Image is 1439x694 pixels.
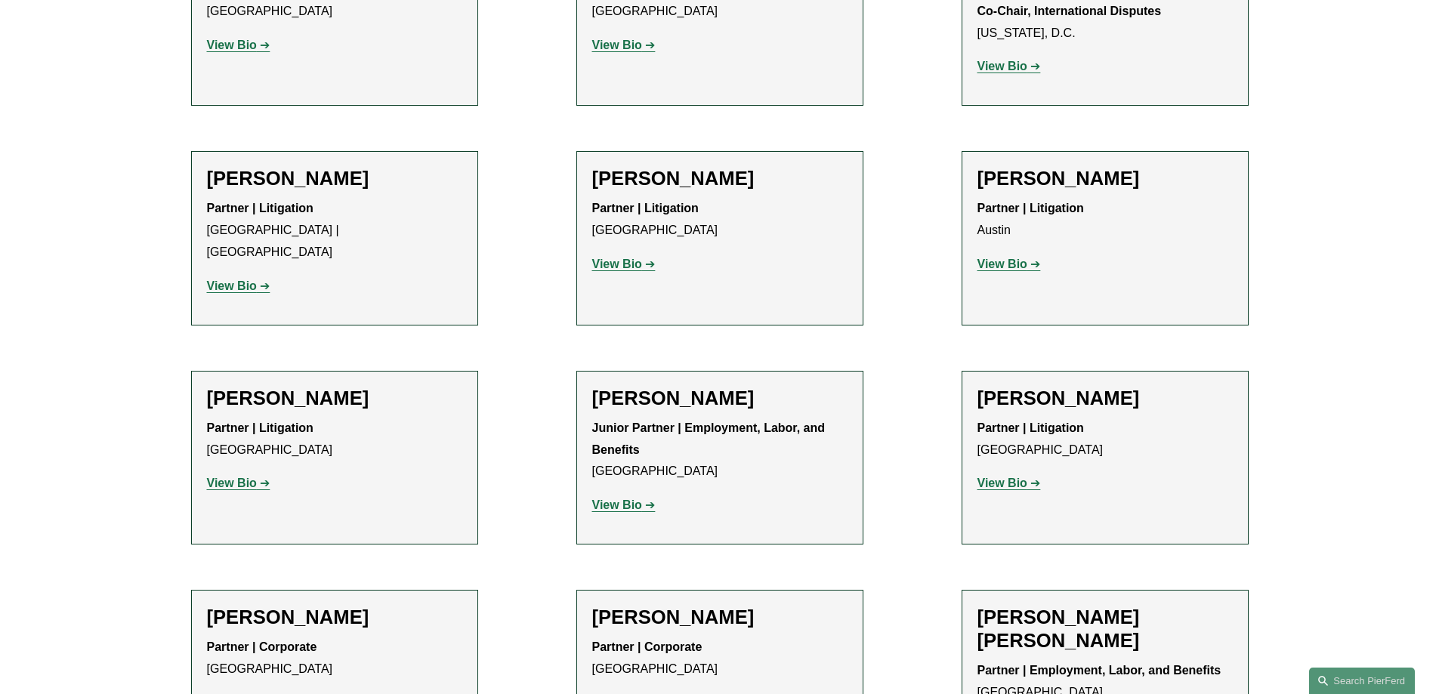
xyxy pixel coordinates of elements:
[592,606,848,629] h2: [PERSON_NAME]
[592,421,829,456] strong: Junior Partner | Employment, Labor, and Benefits
[592,258,656,270] a: View Bio
[977,198,1233,242] p: Austin
[592,498,656,511] a: View Bio
[207,387,462,410] h2: [PERSON_NAME]
[207,606,462,629] h2: [PERSON_NAME]
[592,387,848,410] h2: [PERSON_NAME]
[977,421,1084,434] strong: Partner | Litigation
[592,418,848,483] p: [GEOGRAPHIC_DATA]
[207,202,313,214] strong: Partner | Litigation
[207,477,270,489] a: View Bio
[207,39,257,51] strong: View Bio
[207,279,270,292] a: View Bio
[977,606,1233,652] h2: [PERSON_NAME] [PERSON_NAME]
[207,637,462,680] p: [GEOGRAPHIC_DATA]
[592,202,699,214] strong: Partner | Litigation
[592,640,703,653] strong: Partner | Corporate
[977,258,1041,270] a: View Bio
[207,640,317,653] strong: Partner | Corporate
[592,39,656,51] a: View Bio
[977,418,1233,461] p: [GEOGRAPHIC_DATA]
[977,258,1027,270] strong: View Bio
[207,418,462,461] p: [GEOGRAPHIC_DATA]
[592,167,848,190] h2: [PERSON_NAME]
[977,477,1027,489] strong: View Bio
[592,498,642,511] strong: View Bio
[207,477,257,489] strong: View Bio
[592,39,642,51] strong: View Bio
[207,167,462,190] h2: [PERSON_NAME]
[592,637,848,680] p: [GEOGRAPHIC_DATA]
[207,279,257,292] strong: View Bio
[207,421,313,434] strong: Partner | Litigation
[977,387,1233,410] h2: [PERSON_NAME]
[977,664,1221,677] strong: Partner | Employment, Labor, and Benefits
[207,198,462,263] p: [GEOGRAPHIC_DATA] | [GEOGRAPHIC_DATA]
[1309,668,1415,694] a: Search this site
[977,202,1084,214] strong: Partner | Litigation
[592,258,642,270] strong: View Bio
[207,39,270,51] a: View Bio
[977,167,1233,190] h2: [PERSON_NAME]
[977,477,1041,489] a: View Bio
[977,60,1041,72] a: View Bio
[977,60,1027,72] strong: View Bio
[592,198,848,242] p: [GEOGRAPHIC_DATA]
